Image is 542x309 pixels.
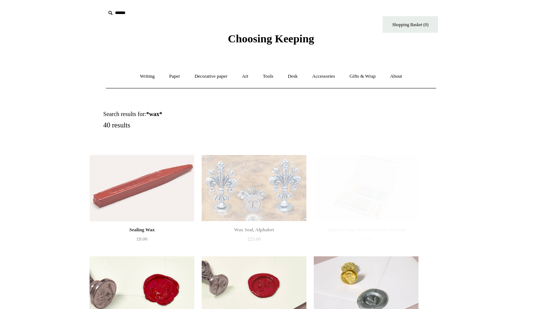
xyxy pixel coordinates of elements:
h5: 40 results [103,121,279,130]
a: Sealing Wax Sealing Wax [90,155,194,221]
h1: Search results for: [103,110,279,117]
a: Wax Seal, Alphabet Wax Seal, Alphabet [202,155,306,221]
img: Sakura Coupy Wax Crayons, Set of 60 [314,155,418,221]
div: Sealing Wax [91,225,192,234]
a: Decorative paper [188,67,234,86]
img: Sealing Wax [90,155,194,221]
a: Writing [133,67,161,86]
span: £8.00 [136,236,147,242]
a: Shopping Basket (0) [383,16,438,33]
a: Accessories [306,67,342,86]
a: Paper [163,67,187,86]
img: Wax Seal, Alphabet [202,155,306,221]
span: Choosing Keeping [228,32,314,45]
span: £65.00 [359,236,373,242]
a: Sakura Coupy Wax Crayons, Set of 60 £65.00 [314,225,418,256]
a: Gifts & Wrap [343,67,382,86]
div: Wax Seal, Alphabet [204,225,305,234]
a: Sealing Wax £8.00 [90,225,194,256]
a: Tools [256,67,280,86]
div: Sakura Coupy Wax Crayons, Set of 60 [316,225,417,234]
a: Wax Seal, Alphabet £25.00 [202,225,306,256]
a: About [383,67,409,86]
a: Sakura Coupy Wax Crayons, Set of 60 Sakura Coupy Wax Crayons, Set of 60 [314,155,418,221]
a: Art [235,67,255,86]
a: Choosing Keeping [228,38,314,43]
a: Desk [281,67,305,86]
span: £25.00 [247,236,261,242]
